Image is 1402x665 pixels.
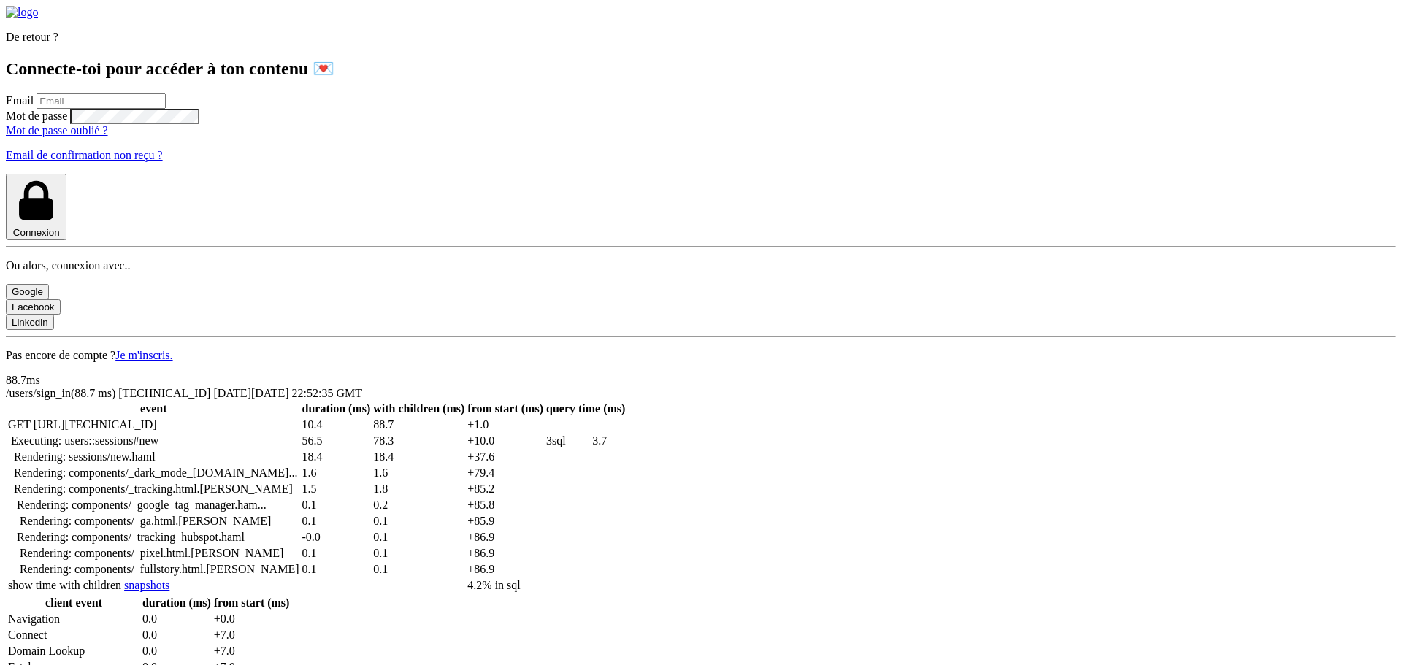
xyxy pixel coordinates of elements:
span: + [467,434,474,447]
td: 3 queries spent 3.7 ms of total request time [467,578,590,593]
td: duration of this step and its children [372,498,465,512]
td: duration of this step and its children [372,418,465,432]
td: time elapsed since profiling started [467,418,544,432]
th: duration (ms) [302,401,372,416]
td: duration of this step without any children's durations [302,466,372,480]
td: 0.0 [142,612,212,626]
td: Rendering: components/_tracking.html.[PERSON_NAME] [7,482,300,496]
td: Domain Lookup [7,644,140,658]
label: Email [6,94,34,107]
td: duration of this step without any children's durations [302,530,372,545]
a: Linkedin [6,315,54,328]
td: time elapsed since profiling started [467,514,544,528]
label: Mot de passe [6,109,67,122]
td: Rendering: components/_tracking_hubspot.haml [7,530,300,545]
th: duration (ms) [142,596,212,610]
td: duration of this step and its children [372,482,465,496]
span: + [214,629,221,641]
td: Connect [7,628,140,642]
span: + [467,466,474,479]
a: Email de confirmation non reçu ? [6,149,163,161]
a: Mot de passe oublié ? [6,124,108,137]
td: Rendering: components/_ga.html.[PERSON_NAME] [7,514,300,528]
td: Executing: users::sessions#new [7,434,300,448]
span: (88.7 ms) [71,387,115,399]
a: toggles column with aggregate child durations [8,579,121,591]
span: + [214,645,221,657]
span: + [467,483,474,495]
td: duration of this step and its children [372,546,465,561]
p: De retour ? [6,31,1396,44]
img: logo [6,6,38,19]
td: duration of this step without any children's durations [302,498,372,512]
span: + [467,418,474,431]
span: /users/sign_in [6,387,118,399]
td: time elapsed since profiling started [467,498,544,512]
td: 0.0 [142,628,212,642]
td: duration of this step and its children [372,434,465,448]
th: query time (ms) [545,401,626,416]
button: Facebook [6,299,61,315]
button: Google [6,284,49,299]
h1: Connecte-toi pour accéder à ton contenu 💌 [6,58,1396,79]
p: Pas encore de compte ? [6,349,1396,362]
td: duration of this step without any children's durations [302,450,372,464]
td: duration of this step and its children [372,450,465,464]
td: Rendering: components/_dark_mode_init.html.erb [7,466,300,480]
span: + [467,450,474,463]
th: client event [7,596,140,610]
span: + [467,563,474,575]
span: % in sql [482,579,520,591]
span: + [467,531,474,543]
td: time elapsed since profiling started [467,530,544,545]
td: Navigation [7,612,140,626]
td: 7.0 [213,644,291,658]
td: 0.0 [142,644,212,658]
td: time elapsed since profiling started [467,466,544,480]
td: 0.0 [213,612,291,626]
td: Rendering: components/_google_tag_manager.haml [7,498,300,512]
td: duration of this step without any children's durations [302,546,372,561]
p: Ou alors, connexion avec.. [6,259,1396,272]
td: Rendering: components/_pixel.html.[PERSON_NAME] [7,546,300,561]
input: Email [37,93,166,109]
th: event [7,401,300,416]
td: duration of this step without any children's durations [302,482,372,496]
a: Google [6,285,49,297]
a: Facebook [6,300,61,312]
span: [TECHNICAL_ID] [DATE][DATE] 22:52:35 GMT [118,387,362,399]
span: + [467,515,474,527]
button: Connexion [6,174,66,240]
span: 88.7 [6,374,40,386]
td: time elapsed since profiling started [467,546,544,561]
td: 7.0 [213,628,291,642]
td: Rendering: sessions/new.haml [7,450,300,464]
span: + [467,547,474,559]
td: duration of this step without any children's durations [302,418,372,432]
span: + [467,499,474,511]
th: from start (ms) [467,401,544,416]
a: snapshots [124,579,169,591]
td: aggregate duration of all queries in this step (excludes children) [591,434,626,448]
td: duration of this step without any children's durations [302,514,372,528]
span: sql [552,434,566,447]
td: GET [URL][TECHNICAL_ID] [7,418,300,432]
td: time elapsed since profiling started [467,434,544,448]
td: time elapsed since profiling started [467,562,544,577]
td: time elapsed since profiling started [467,482,544,496]
span: ms [26,374,40,386]
td: Rendering: components/_fullstory.html.[PERSON_NAME] [7,562,300,577]
button: Linkedin [6,315,54,330]
td: duration of this step and its children [372,530,465,545]
a: Je m'inscris. [115,349,172,361]
span: + [214,612,221,625]
a: 3 [546,434,566,447]
td: duration of this step and its children [372,466,465,480]
td: duration of this step and its children [372,562,465,577]
td: duration of this step without any children's durations [302,434,372,448]
td: duration of this step and its children [372,514,465,528]
th: from start (ms) [213,596,291,610]
td: duration of this step without any children's durations [302,562,372,577]
td: time elapsed since profiling started [467,450,544,464]
th: with children (ms) [372,401,465,416]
